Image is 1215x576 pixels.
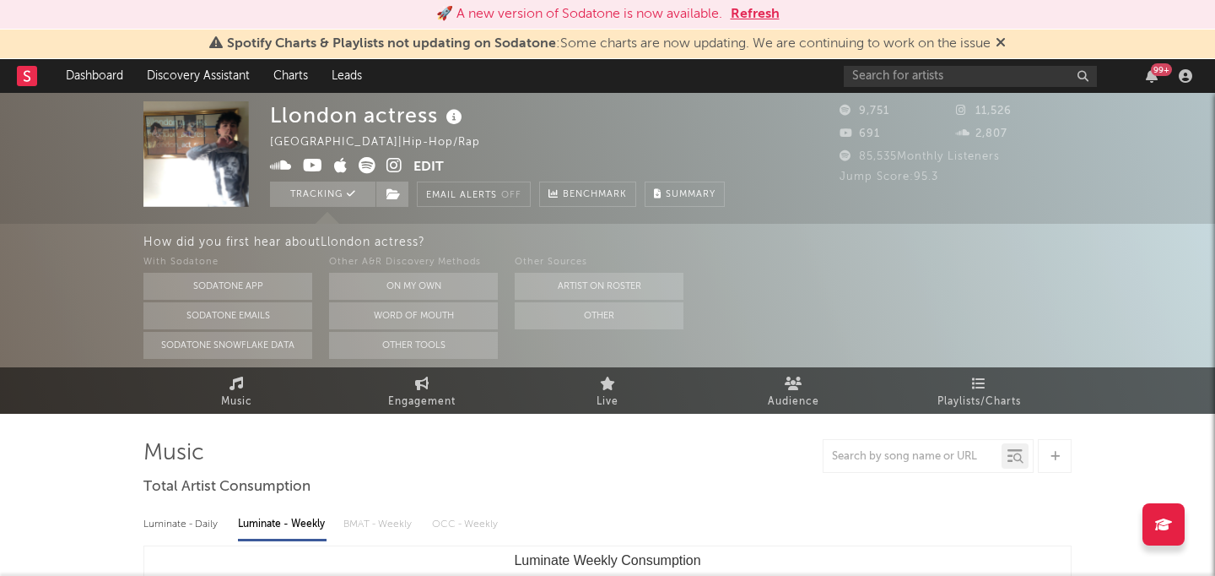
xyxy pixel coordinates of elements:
[840,106,889,117] span: 9,751
[996,37,1006,51] span: Dismiss
[436,4,722,24] div: 🚀 A new version of Sodatone is now available.
[597,392,618,412] span: Live
[270,133,499,153] div: [GEOGRAPHIC_DATA] | Hip-Hop/Rap
[514,553,700,568] text: Luminate Weekly Consumption
[840,128,880,139] span: 691
[768,392,819,412] span: Audience
[54,59,135,93] a: Dashboard
[886,367,1072,414] a: Playlists/Charts
[840,171,938,182] span: Jump Score: 95.3
[515,302,683,329] button: Other
[840,151,1000,162] span: 85,535 Monthly Listeners
[227,37,556,51] span: Spotify Charts & Playlists not updating on Sodatone
[329,332,498,359] button: Other Tools
[515,273,683,300] button: Artist on Roster
[844,66,1097,87] input: Search for artists
[143,232,1215,253] div: How did you first hear about Llondon actress ?
[515,253,683,273] div: Other Sources
[731,4,780,24] button: Refresh
[143,302,312,329] button: Sodatone Emails
[143,510,221,539] div: Luminate - Daily
[700,367,886,414] a: Audience
[143,332,312,359] button: Sodatone Snowflake Data
[515,367,700,414] a: Live
[823,450,1002,464] input: Search by song name or URL
[1146,69,1158,83] button: 99+
[937,392,1021,412] span: Playlists/Charts
[143,273,312,300] button: Sodatone App
[956,128,1007,139] span: 2,807
[329,367,515,414] a: Engagement
[666,190,715,199] span: Summary
[329,302,498,329] button: Word Of Mouth
[645,182,725,207] button: Summary
[956,106,1012,117] span: 11,526
[227,37,991,51] span: : Some charts are now updating. We are continuing to work on the issue
[417,182,531,207] button: Email AlertsOff
[270,101,467,129] div: Llondon actress
[329,273,498,300] button: On My Own
[1151,63,1172,76] div: 99 +
[270,182,375,207] button: Tracking
[262,59,320,93] a: Charts
[539,182,636,207] a: Benchmark
[413,157,444,178] button: Edit
[238,510,327,539] div: Luminate - Weekly
[143,253,312,273] div: With Sodatone
[143,477,310,497] span: Total Artist Consumption
[320,59,374,93] a: Leads
[221,392,252,412] span: Music
[501,191,521,200] em: Off
[388,392,456,412] span: Engagement
[563,185,627,205] span: Benchmark
[329,253,498,273] div: Other A&R Discovery Methods
[143,367,329,414] a: Music
[135,59,262,93] a: Discovery Assistant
